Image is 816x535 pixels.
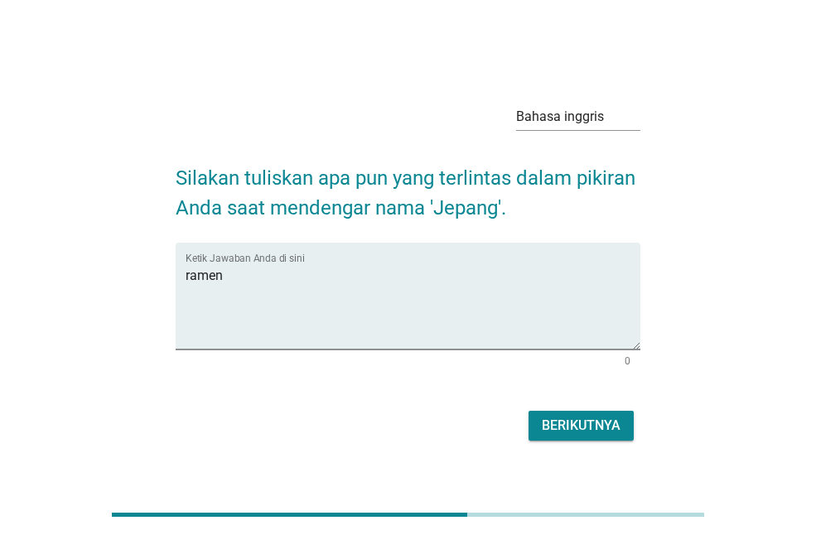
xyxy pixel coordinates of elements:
[529,411,634,441] button: Berikutnya
[186,263,640,349] textarea: Ketik Jawaban Anda di sini
[542,417,620,433] font: Berikutnya
[176,166,640,219] font: Silakan tuliskan apa pun yang terlintas dalam pikiran Anda saat mendengar nama 'Jepang'.
[461,107,799,127] font: panah_turun_bawah
[625,355,630,367] font: 0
